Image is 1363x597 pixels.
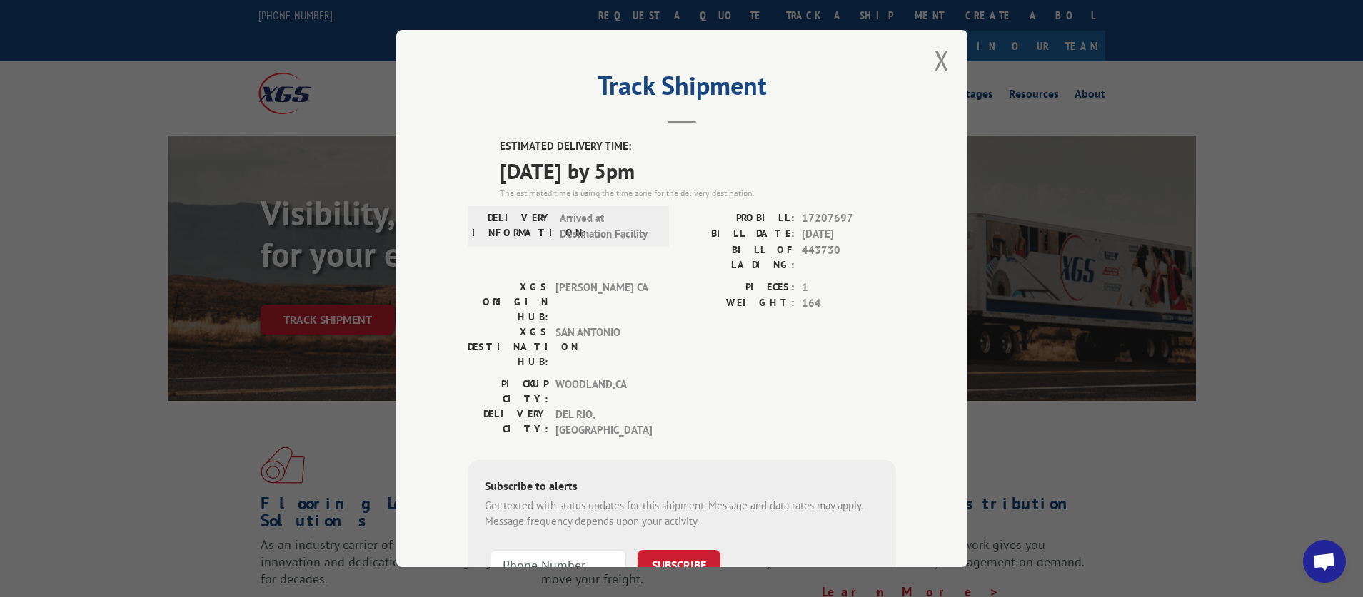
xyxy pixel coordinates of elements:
span: [PERSON_NAME] CA [555,279,652,324]
label: XGS ORIGIN HUB: [468,279,548,324]
span: 1 [802,279,896,295]
div: The estimated time is using the time zone for the delivery destination. [500,186,896,199]
label: WEIGHT: [682,295,795,312]
span: 443730 [802,242,896,272]
span: 17207697 [802,210,896,226]
div: Get texted with status updates for this shipment. Message and data rates may apply. Message frequ... [485,497,879,529]
label: PIECES: [682,279,795,295]
span: DEL RIO , [GEOGRAPHIC_DATA] [555,406,652,438]
span: [DATE] [802,226,896,243]
span: 164 [802,295,896,312]
label: DELIVERY CITY: [468,406,548,438]
h2: Track Shipment [468,76,896,103]
button: Close modal [934,41,950,79]
label: XGS DESTINATION HUB: [468,324,548,369]
div: Open chat [1303,540,1346,583]
label: BILL DATE: [682,226,795,243]
span: [DATE] by 5pm [500,154,896,186]
label: PROBILL: [682,210,795,226]
label: DELIVERY INFORMATION: [472,210,553,242]
span: Arrived at Destination Facility [560,210,656,242]
label: BILL OF LADING: [682,242,795,272]
span: SAN ANTONIO [555,324,652,369]
button: SUBSCRIBE [638,549,720,579]
span: WOODLAND , CA [555,376,652,406]
div: Subscribe to alerts [485,476,879,497]
label: PICKUP CITY: [468,376,548,406]
label: ESTIMATED DELIVERY TIME: [500,138,896,155]
input: Phone Number [491,549,626,579]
